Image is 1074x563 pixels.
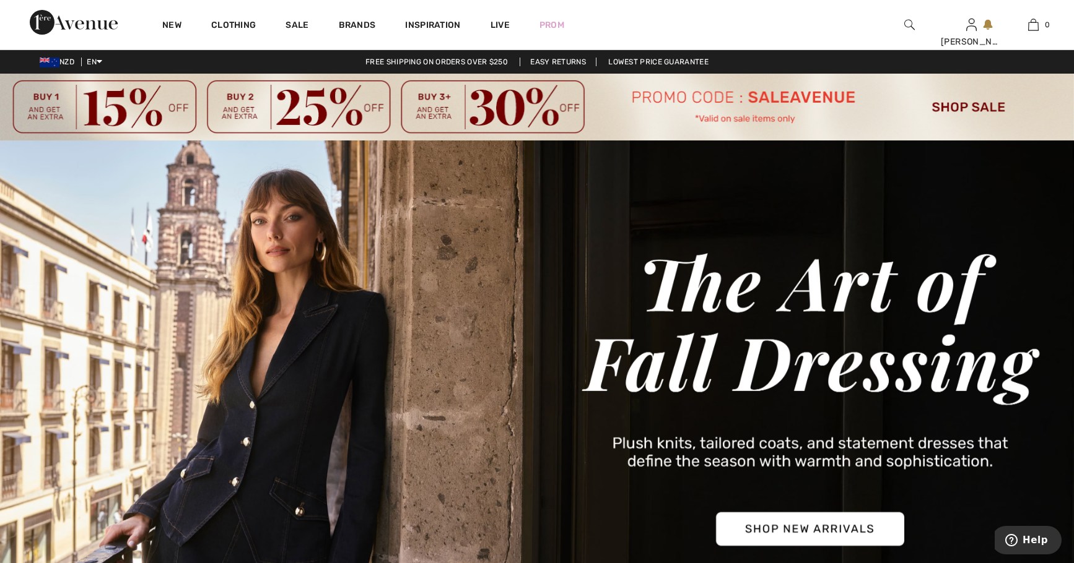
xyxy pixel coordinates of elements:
a: Brands [339,20,376,33]
a: New [162,20,181,33]
img: My Bag [1028,17,1039,32]
a: Clothing [211,20,256,33]
a: Live [491,19,510,32]
img: My Info [966,17,977,32]
img: search the website [904,17,915,32]
a: Easy Returns [520,58,596,66]
span: EN [87,58,102,66]
span: NZD [40,58,79,66]
a: Sign In [966,19,977,30]
iframe: Opens a widget where you can find more information [995,526,1062,557]
a: Sale [286,20,308,33]
span: 0 [1045,19,1050,30]
div: [PERSON_NAME] [941,35,1002,48]
img: New Zealand Dollar [40,58,59,67]
a: Prom [539,19,564,32]
a: 0 [1003,17,1063,32]
a: Lowest Price Guarantee [598,58,718,66]
img: 1ère Avenue [30,10,118,35]
a: Free shipping on orders over $250 [356,58,518,66]
span: Inspiration [405,20,460,33]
